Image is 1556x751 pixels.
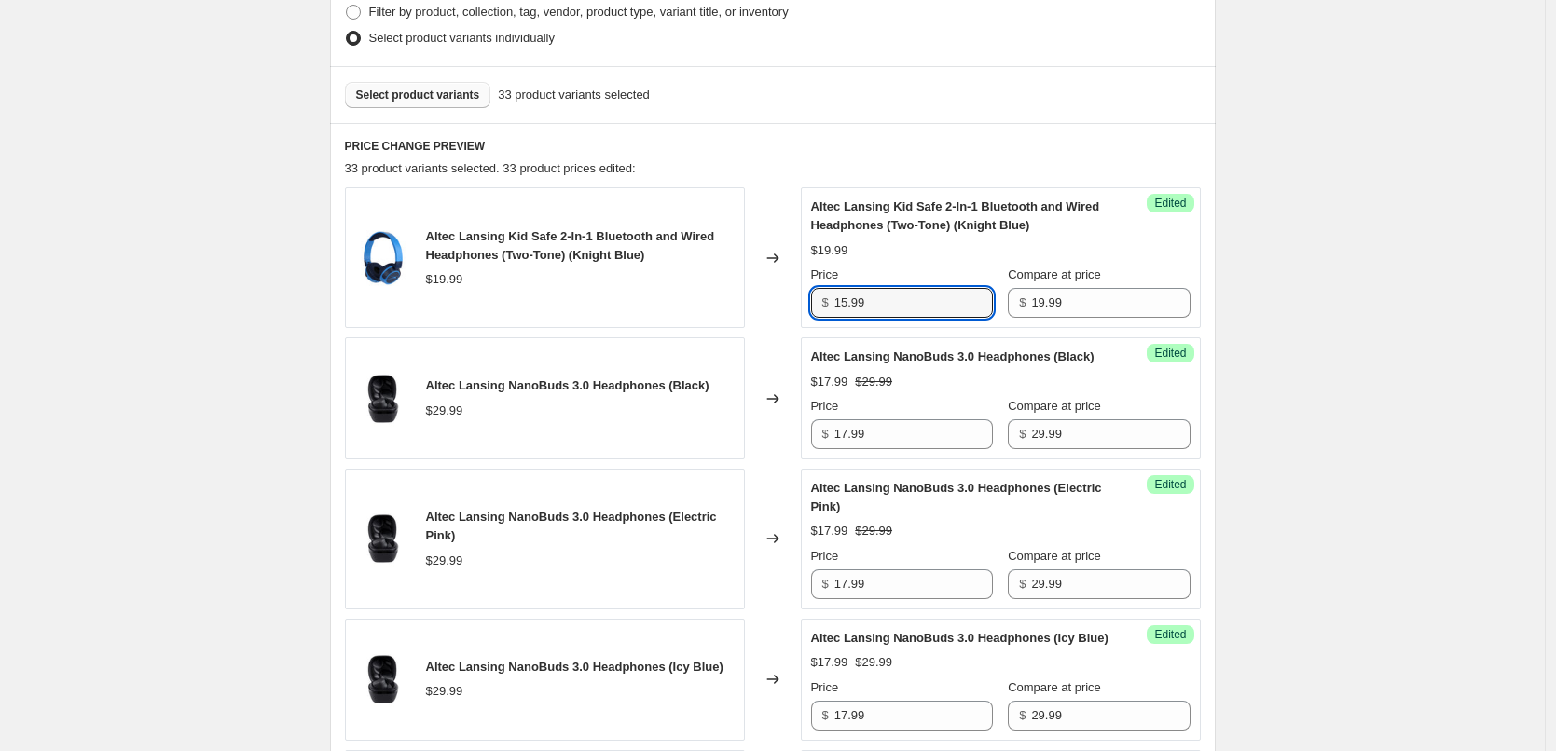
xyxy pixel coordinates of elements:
[356,88,480,102] span: Select product variants
[811,199,1100,232] span: Altec Lansing Kid Safe 2-In-1 Bluetooth and Wired Headphones (Two-Tone) (Knight Blue)
[345,82,491,108] button: Select product variants
[1019,577,1026,591] span: $
[855,373,892,391] strike: $29.99
[426,378,709,392] span: Altec Lansing NanoBuds 3.0 Headphones (Black)
[426,660,723,674] span: Altec Lansing NanoBuds 3.0 Headphones (Icy Blue)
[822,708,829,722] span: $
[426,402,463,420] div: $29.99
[498,86,650,104] span: 33 product variants selected
[822,295,829,309] span: $
[822,577,829,591] span: $
[369,5,789,19] span: Filter by product, collection, tag, vendor, product type, variant title, or inventory
[426,510,717,542] span: Altec Lansing NanoBuds 3.0 Headphones (Electric Pink)
[811,349,1095,363] span: Altec Lansing NanoBuds 3.0 Headphones (Black)
[355,230,411,286] img: MZX4410__0008_379A8659_80x.jpg
[345,161,636,175] span: 33 product variants selected. 33 product prices edited:
[355,371,411,427] img: MZX5001-CGRY_80x.jpg
[355,511,411,567] img: MZX5001-CGRY_80x.jpg
[1154,477,1186,492] span: Edited
[1154,627,1186,642] span: Edited
[1154,196,1186,211] span: Edited
[426,270,463,289] div: $19.99
[426,229,715,262] span: Altec Lansing Kid Safe 2-In-1 Bluetooth and Wired Headphones (Two-Tone) (Knight Blue)
[1154,346,1186,361] span: Edited
[822,427,829,441] span: $
[355,651,411,707] img: MZX5001-CGRY_80x.jpg
[1008,399,1101,413] span: Compare at price
[345,139,1201,154] h6: PRICE CHANGE PREVIEW
[811,373,848,391] div: $17.99
[1019,708,1026,722] span: $
[1019,427,1026,441] span: $
[811,680,839,694] span: Price
[811,631,1108,645] span: Altec Lansing NanoBuds 3.0 Headphones (Icy Blue)
[369,31,555,45] span: Select product variants individually
[1008,680,1101,694] span: Compare at price
[811,522,848,540] div: $17.99
[811,267,839,281] span: Price
[426,682,463,701] div: $29.99
[811,481,1102,513] span: Altec Lansing NanoBuds 3.0 Headphones (Electric Pink)
[811,653,848,672] div: $17.99
[426,552,463,570] div: $29.99
[855,653,892,672] strike: $29.99
[1008,549,1101,563] span: Compare at price
[855,522,892,540] strike: $29.99
[811,241,848,260] div: $19.99
[811,399,839,413] span: Price
[1008,267,1101,281] span: Compare at price
[811,549,839,563] span: Price
[1019,295,1026,309] span: $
